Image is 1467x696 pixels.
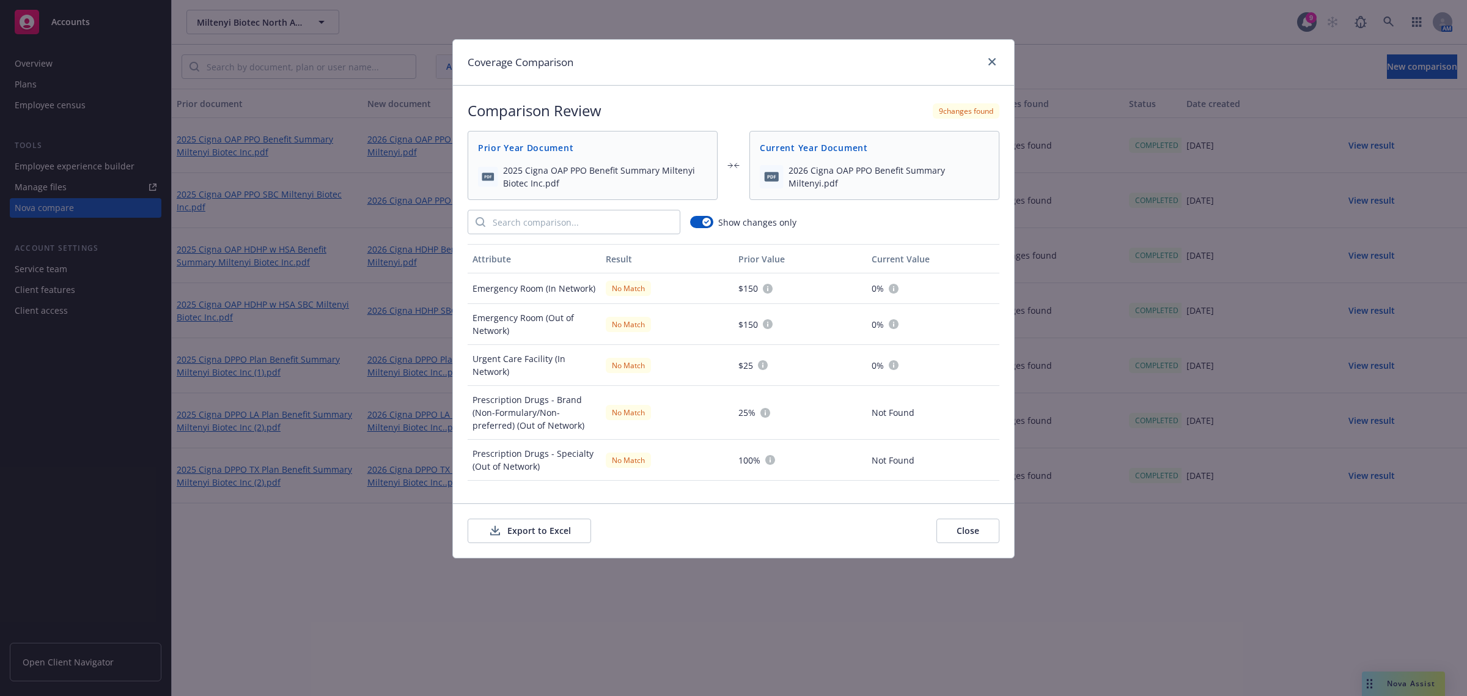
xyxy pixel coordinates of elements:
button: Prior Value [733,244,867,273]
h1: Coverage Comparison [468,54,573,70]
a: close [985,54,999,69]
button: Current Value [867,244,1000,273]
div: Prior Value [738,253,862,265]
span: 0% [872,318,884,331]
span: $25 [738,359,753,372]
span: $150 [738,318,758,331]
button: Export to Excel [468,519,591,543]
span: Not Found [872,454,914,467]
span: 100% [738,454,760,467]
button: Close [936,519,999,543]
svg: Search [476,217,485,227]
div: Current Value [872,253,995,265]
button: Result [601,244,734,273]
span: 2026 Cigna OAP PPO Benefit Summary Miltenyi.pdf [789,164,989,190]
span: 0% [872,359,884,372]
span: Show changes only [718,216,796,229]
input: Search comparison... [485,210,680,234]
div: No Match [606,405,651,420]
div: Urgent Care Facility (In Network) [468,345,601,386]
div: Emergency Room (In Network) [468,273,601,304]
span: 0% [872,282,884,295]
span: 25% [738,406,756,419]
div: 9 changes found [933,103,999,119]
button: Attribute [468,244,601,273]
div: Result [606,253,729,265]
span: Prior Year Document [478,141,707,154]
span: Not Found [872,406,914,419]
div: Emergency Room (Out of Network) [468,304,601,345]
div: Prescription Drugs - Specialty (Out of Network) [468,440,601,481]
div: No Match [606,281,651,296]
div: Attribute [472,253,596,265]
span: Current Year Document [760,141,989,154]
div: No Match [606,317,651,332]
div: Prescription Drugs - Brand (Non-Formulary/Non-preferred) (Out of Network) [468,386,601,440]
span: $150 [738,282,758,295]
h2: Comparison Review [468,100,601,121]
span: 2025 Cigna OAP PPO Benefit Summary Miltenyi Biotec Inc.pdf [503,164,707,190]
div: No Match [606,358,651,373]
div: No Match [606,453,651,468]
div: Prescription Drugs Mail Order - Generic (In Network) [468,481,601,522]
